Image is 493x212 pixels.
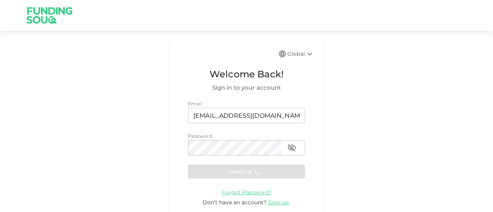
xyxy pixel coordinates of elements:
[268,199,289,206] span: Sign up
[188,83,305,92] span: Sign in to your account
[188,140,281,155] input: password
[188,133,212,139] span: Password
[287,49,314,58] div: Global
[188,67,305,82] span: Welcome Back!
[203,199,267,206] span: Don’t have an account?
[188,108,305,123] input: email
[188,101,202,107] span: Email
[222,189,272,196] a: Forgot Password?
